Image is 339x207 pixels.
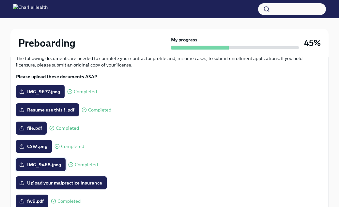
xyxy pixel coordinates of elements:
span: Resume use this ! .pdf [21,107,74,113]
label: IMG_9677.jpeg [16,85,65,98]
img: CharlieHealth [13,4,48,14]
span: Upload your malpractice insurance [21,180,102,186]
h3: 45% [304,37,321,49]
span: Completed [74,89,97,94]
label: IMG_9468.jpeg [16,158,66,171]
strong: Please upload these documents ASAP [16,74,97,80]
span: Completed [75,162,98,167]
label: file.pdf [16,122,47,135]
span: IMG_9468.jpeg [21,161,61,168]
label: CSW .png [16,140,52,153]
span: file.pdf [21,125,42,131]
span: Completed [56,126,79,131]
span: Completed [88,108,111,112]
span: IMG_9677.jpeg [21,88,60,95]
label: Upload your malpractice insurance [16,176,107,189]
h2: Preboarding [18,37,75,50]
span: CSW .png [21,143,47,150]
p: The following documents are needed to complete your contractor profile and, in some cases, to sub... [16,55,323,68]
label: Resume use this ! .pdf [16,103,79,116]
span: fw9.pdf [21,198,44,204]
span: Completed [61,144,84,149]
strong: My progress [171,37,197,43]
span: Completed [57,199,81,204]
